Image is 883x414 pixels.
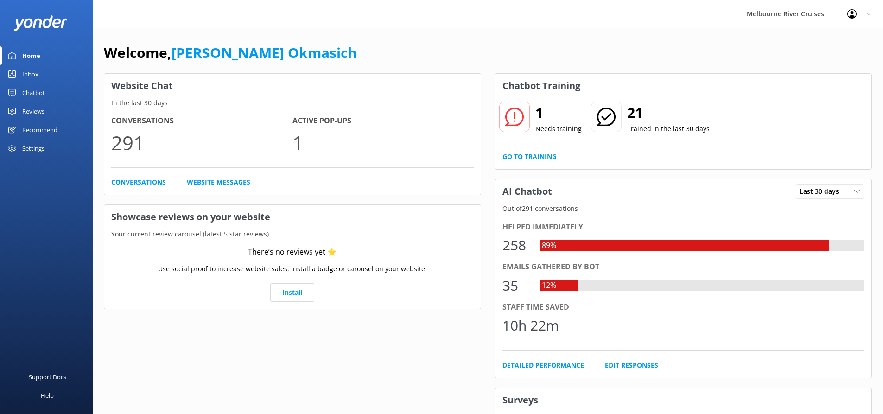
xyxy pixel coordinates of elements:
h2: 21 [627,102,710,124]
p: Needs training [535,124,582,134]
div: 35 [502,274,530,297]
a: Install [270,283,314,302]
h3: Showcase reviews on your website [104,205,481,229]
div: Chatbot [22,83,45,102]
div: Reviews [22,102,44,121]
div: There’s no reviews yet ⭐ [248,246,337,258]
img: yonder-white-logo.png [14,15,67,31]
div: Recommend [22,121,57,139]
p: Use social proof to increase website sales. Install a badge or carousel on your website. [158,264,427,274]
div: Inbox [22,65,38,83]
h4: Active Pop-ups [292,115,474,127]
h4: Conversations [111,115,292,127]
div: 89% [540,240,559,252]
div: Home [22,46,40,65]
div: Emails gathered by bot [502,261,865,273]
h3: Chatbot Training [495,74,587,98]
h2: 1 [535,102,582,124]
div: 258 [502,234,530,256]
p: Your current review carousel (latest 5 star reviews) [104,229,481,239]
p: 291 [111,127,292,158]
div: 10h 22m [502,314,559,337]
a: Website Messages [187,177,250,187]
div: Staff time saved [502,301,865,313]
a: Edit Responses [605,360,658,370]
a: Go to Training [502,152,557,162]
h1: Welcome, [104,42,357,64]
p: In the last 30 days [104,98,481,108]
div: Settings [22,139,44,158]
div: 12% [540,280,559,292]
a: Conversations [111,177,166,187]
div: Help [41,386,54,405]
a: Detailed Performance [502,360,584,370]
span: Last 30 days [800,186,845,197]
h3: Surveys [495,388,872,412]
p: 1 [292,127,474,158]
h3: Website Chat [104,74,481,98]
div: Helped immediately [502,221,865,233]
div: Support Docs [29,368,66,386]
p: Out of 291 conversations [495,204,872,214]
h3: AI Chatbot [495,179,559,204]
p: Trained in the last 30 days [627,124,710,134]
a: [PERSON_NAME] Okmasich [172,43,357,62]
